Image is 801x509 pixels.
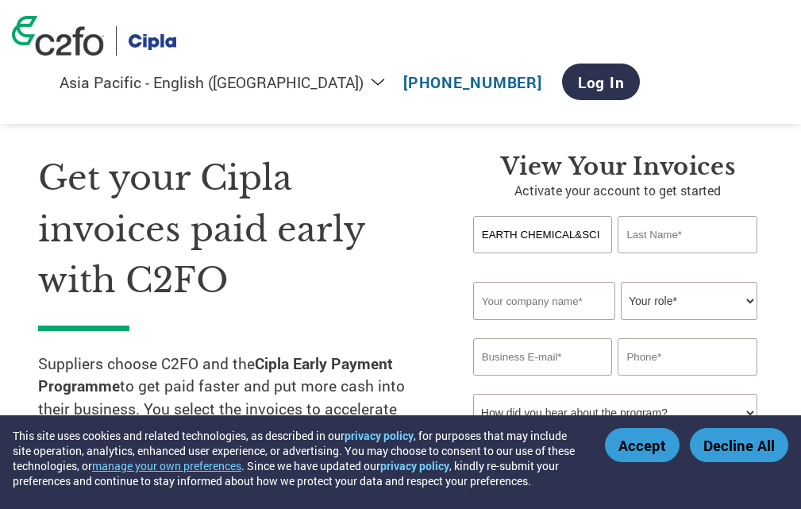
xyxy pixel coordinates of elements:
a: privacy policy [345,428,414,443]
h1: Get your Cipla invoices paid early with C2FO [38,152,426,307]
input: First Name* [473,216,612,253]
h3: View your invoices [473,152,763,181]
a: Log In [562,64,641,100]
div: Invalid first name or first name is too long [473,255,612,276]
img: Cipla [129,26,176,56]
input: Invalid Email format [473,338,612,376]
input: Your company name* [473,282,615,320]
p: Activate your account to get started [473,181,763,200]
select: Title/Role [621,282,757,320]
a: [PHONE_NUMBER] [403,72,542,92]
input: Last Name* [618,216,757,253]
a: privacy policy [380,458,449,473]
div: Invalid last name or last name is too long [618,255,757,276]
input: Phone* [618,338,757,376]
div: Inavlid Email Address [473,377,612,388]
img: c2fo logo [12,16,104,56]
p: Suppliers choose C2FO and the to get paid faster and put more cash into their business. You selec... [38,353,426,444]
button: Accept [605,428,680,462]
div: This site uses cookies and related technologies, as described in our , for purposes that may incl... [13,428,582,488]
button: Decline All [690,428,788,462]
button: manage your own preferences [92,458,241,473]
div: Invalid company name or company name is too long [473,322,757,332]
div: Inavlid Phone Number [618,377,757,388]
